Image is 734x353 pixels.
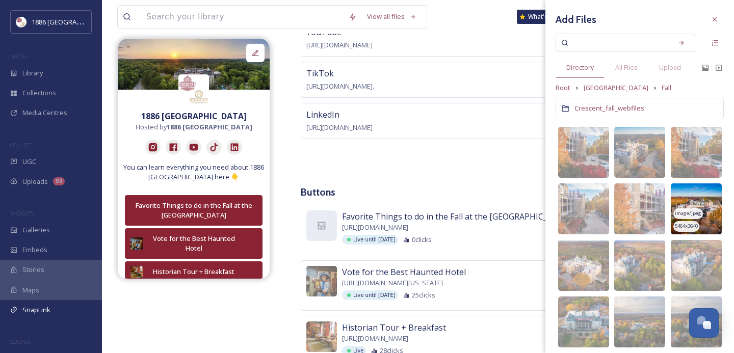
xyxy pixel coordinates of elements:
[22,225,50,235] span: Galleries
[574,103,644,113] span: Crescent_fall_webfiles
[614,183,665,234] img: 97cbd074-f7c7-4831-8e82-28d48f4b443e.jpg
[306,123,373,132] span: [URL][DOMAIN_NAME]
[671,296,722,347] img: 18e78338-2cc6-40d9-88cc-2cf2e78fe2f1.jpg
[306,109,339,120] span: LinkedIn
[306,26,342,38] span: YouTube
[659,63,681,72] span: Upload
[342,223,408,232] span: [URL][DOMAIN_NAME]
[148,267,240,277] div: Historian Tour + Breakfast
[22,265,44,275] span: Stories
[412,235,432,245] span: 0 clicks
[148,234,240,253] div: Vote for the Best Haunted Hotel
[342,290,398,300] div: Live until [DATE]
[306,82,374,91] span: [URL][DOMAIN_NAME].
[306,266,337,296] img: 66e33e28-6b4a-4aff-8a1a-f7f51463c4d6.jpg
[689,308,719,338] button: Open Chat
[342,278,443,288] span: [URL][DOMAIN_NAME][US_STATE]
[10,141,32,149] span: COLLECT
[675,210,701,217] span: image/jpeg
[412,290,435,300] span: 25 clicks
[671,127,722,178] img: e83d2325-4702-4f09-9030-4eb9738e49a5.jpg
[342,321,446,334] span: Historian Tour + Breakfast
[22,177,48,186] span: Uploads
[614,240,665,291] img: c1fb472c-759c-45ee-af08-da66749d79ed.jpg
[22,68,43,78] span: Library
[342,266,466,278] span: Vote for the Best Haunted Hotel
[141,111,247,122] strong: 1886 [GEOGRAPHIC_DATA]
[342,210,571,223] span: Favorite Things to do in the Fall at the [GEOGRAPHIC_DATA]
[614,127,665,178] img: db2ff8ef-b2d7-45f1-b0d3-ed9c7cadc262.jpg
[10,209,34,217] span: WIDGETS
[556,83,570,93] span: Root
[136,122,252,132] span: Hosted by
[558,183,609,234] img: d5810092-62e6-484e-bbb4-86fff67c78bc.jpg
[671,240,722,291] img: f71a7fbb-099c-4e3d-974c-6ef2828552ef.jpg
[125,261,263,282] button: Historian Tour + Breakfast
[53,177,65,185] div: 93
[614,296,665,347] img: 3608f83b-061e-4e80-bb54-931b99a6bce0.jpg
[671,183,722,234] img: fbc8c493-b4a7-4da6-ae93-43b76171bdd6.jpg
[362,7,422,26] a: View all files
[22,88,56,98] span: Collections
[130,266,143,278] img: 056a5d0d-3c7e-4647-b89e-59d71465fc58.jpg
[130,237,143,250] img: 66e33e28-6b4a-4aff-8a1a-f7f51463c4d6.jpg
[558,240,609,291] img: 83f3a898-1fa7-494c-947d-30b359be169d.jpg
[125,228,263,259] button: Vote for the Best Haunted Hotel
[558,296,609,347] img: da8606bd-f0ac-436a-adb7-0a1a8d21dc8e.jpg
[123,162,265,182] span: You can learn everything you need about 1886 [GEOGRAPHIC_DATA] here 👇
[22,285,39,295] span: Maps
[10,52,28,60] span: MEDIA
[306,68,334,79] span: TikTok
[141,6,344,28] input: Search your library
[178,74,209,105] img: logos.png
[306,321,337,352] img: 056a5d0d-3c7e-4647-b89e-59d71465fc58.jpg
[306,40,373,49] span: [URL][DOMAIN_NAME]
[342,235,398,245] div: Live until [DATE]
[10,338,31,345] span: SOCIALS
[342,334,408,343] span: [URL][DOMAIN_NAME]
[566,63,594,72] span: Directory
[16,17,27,27] img: logos.png
[125,195,263,226] button: Favorite Things to do in the Fall at the [GEOGRAPHIC_DATA]
[558,127,609,178] img: 32b8b18b-1967-4778-89fe-58eec4a34e5e.jpg
[675,223,698,230] span: 5464 x 3640
[517,10,568,24] a: What's New
[22,157,36,167] span: UGC
[167,122,252,131] strong: 1886 [GEOGRAPHIC_DATA]
[556,12,596,27] h3: Add Files
[130,201,257,220] div: Favorite Things to do in the Fall at the [GEOGRAPHIC_DATA]
[301,185,719,200] h3: Buttons
[22,108,67,118] span: Media Centres
[22,245,47,255] span: Embeds
[615,63,638,72] span: All Files
[662,83,671,93] span: Fall
[32,17,112,26] span: 1886 [GEOGRAPHIC_DATA]
[584,83,648,93] span: [GEOGRAPHIC_DATA]
[22,305,50,315] span: SnapLink
[118,39,270,90] img: 5a1beda0-4b4f-478c-b606-889d8cdf35fc.jpg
